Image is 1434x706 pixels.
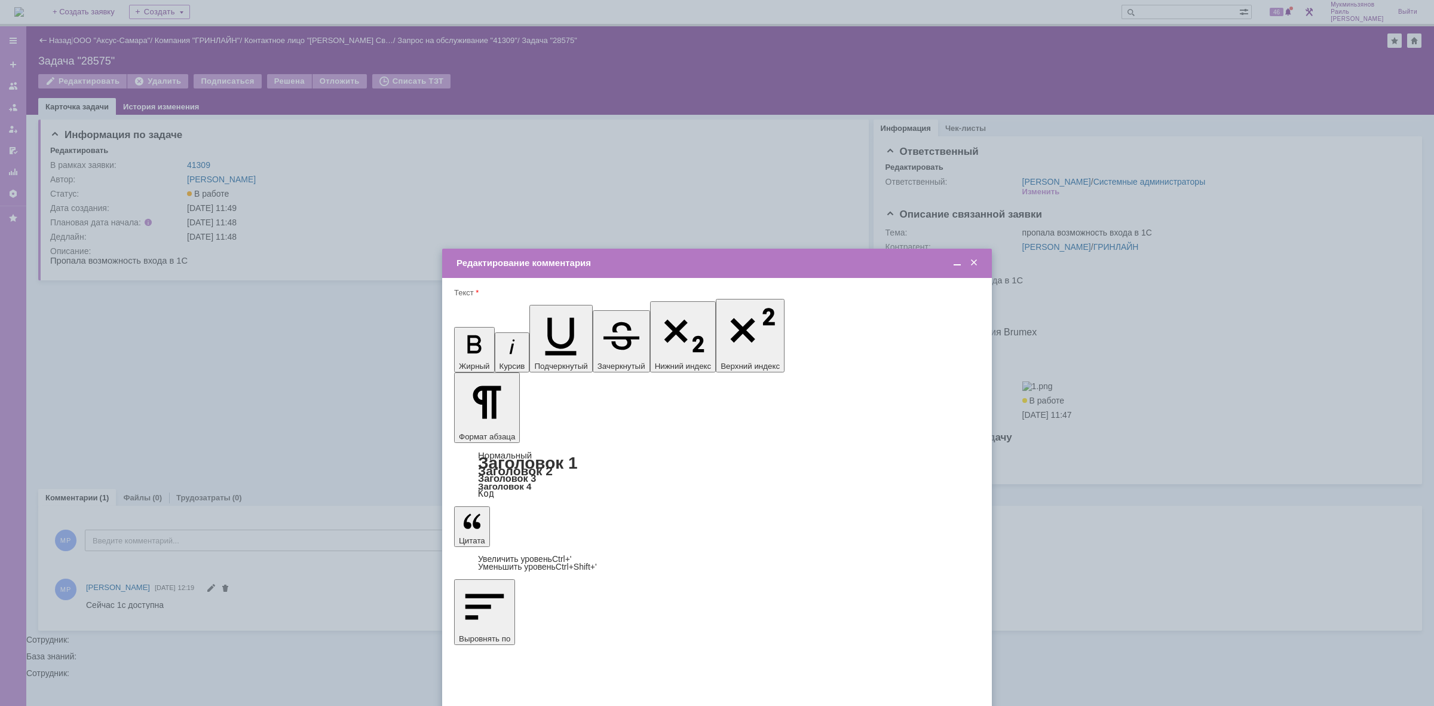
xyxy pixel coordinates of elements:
[454,372,520,443] button: Формат абзаца
[459,362,490,371] span: Жирный
[454,555,980,571] div: Цитата
[951,258,963,268] span: Свернуть (Ctrl + M)
[529,305,592,372] button: Подчеркнутый
[454,451,980,498] div: Формат абзаца
[534,362,587,371] span: Подчеркнутый
[597,362,645,371] span: Зачеркнутый
[655,362,712,371] span: Нижний индекс
[495,332,530,372] button: Курсив
[5,5,174,14] div: Сейчас 1с доступна
[454,289,978,297] div: Текст
[456,258,980,268] div: Редактирование комментария
[454,579,515,645] button: Выровнять по
[500,362,525,371] span: Курсив
[459,634,510,643] span: Выровнять по
[478,554,572,564] a: Increase
[716,299,785,372] button: Верхний индекс
[478,481,531,491] a: Заголовок 4
[968,258,980,268] span: Закрыть
[459,536,485,545] span: Цитата
[650,301,716,372] button: Нижний индекс
[459,432,515,441] span: Формат абзаца
[478,450,532,460] a: Нормальный
[593,310,650,372] button: Зачеркнутый
[478,473,536,484] a: Заголовок 3
[478,454,578,472] a: Заголовок 1
[478,464,553,478] a: Заголовок 2
[556,562,597,571] span: Ctrl+Shift+'
[478,562,597,571] a: Decrease
[454,506,490,547] button: Цитата
[721,362,780,371] span: Верхний индекс
[478,488,494,499] a: Код
[552,554,572,564] span: Ctrl+'
[454,327,495,372] button: Жирный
